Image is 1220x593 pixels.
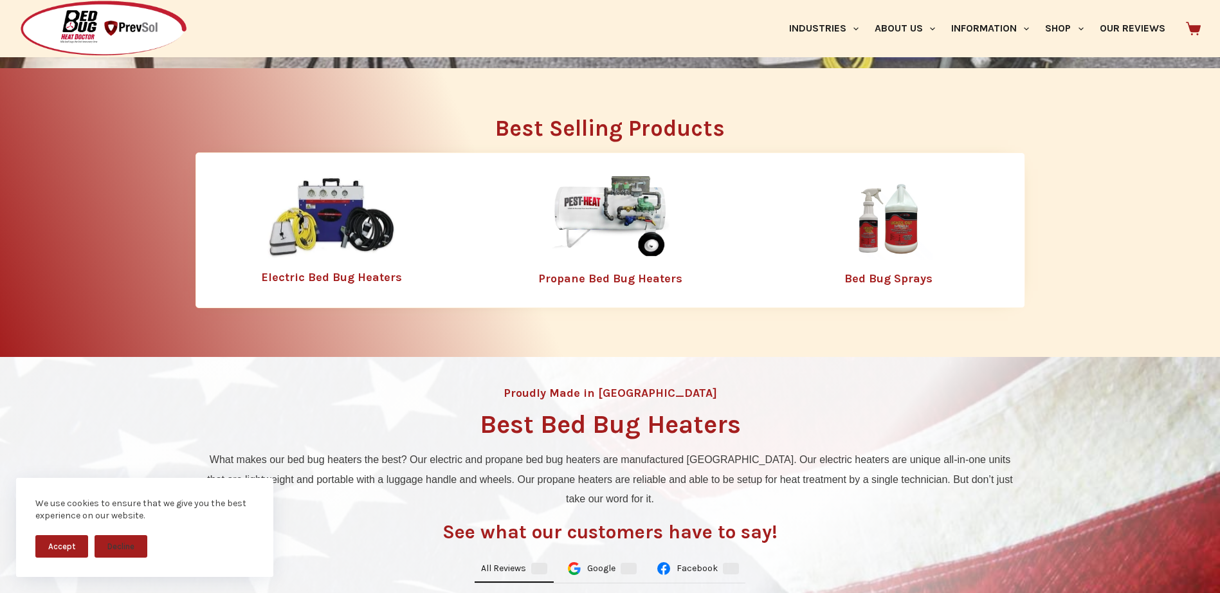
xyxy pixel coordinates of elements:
a: Electric Bed Bug Heaters [261,270,402,284]
a: Bed Bug Sprays [844,271,933,286]
span: Facebook [677,564,718,573]
h3: See what our customers have to say! [442,522,778,542]
span: All Reviews [481,564,526,573]
button: Decline [95,535,147,558]
div: We use cookies to ensure that we give you the best experience on our website. [35,497,254,522]
h4: Proudly Made in [GEOGRAPHIC_DATA] [504,387,717,399]
p: What makes our bed bug heaters the best? Our electric and propane bed bug heaters are manufacture... [202,450,1019,509]
a: Propane Bed Bug Heaters [538,271,682,286]
button: Accept [35,535,88,558]
span: Google [587,564,615,573]
h2: Best Selling Products [196,117,1025,140]
h1: Best Bed Bug Heaters [480,412,741,437]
